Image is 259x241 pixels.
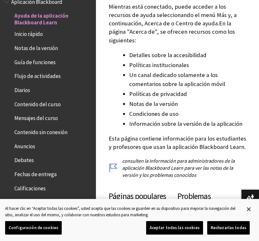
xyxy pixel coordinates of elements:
[14,71,61,80] span: Flujo de actividades
[14,85,30,93] span: Diarios
[14,11,91,26] span: Ayuda de la aplicación Blackboard Learn
[5,221,62,235] button: Configuración de cookies
[129,71,246,89] li: Un canal dedicado solamente a los comentarios sobre la aplicación móvil
[129,119,246,128] li: Información sobre la versión de la aplicación
[129,109,246,118] li: Condiciones de uso
[129,51,246,60] li: Detalles sobre la accesibilidad
[14,113,58,122] span: Mensajes del curso
[14,29,43,38] span: Inicio rápido
[14,197,78,206] span: Almacenamiento en la nube
[109,3,246,45] p: Mientras está conectado, puede acceder a los recursos de ayuda seleccionando el menú Más y, a con...
[14,43,58,51] span: Notas de la versión
[14,57,56,65] span: Guía de funciones
[129,61,246,70] li: Políticas institucionales
[129,90,246,99] li: Políticas de privacidad
[109,134,246,151] p: Esta página contiene información para los estudiantes y profesores que usan la aplicación Blackbo...
[109,157,246,179] p: consulten la Información para administradores de la aplicación Blackboard Learn para ver las nota...
[5,205,241,218] div: Al hacer clic en “Aceptar todas las cookies”, usted acepta que las cookies se guarden en su dispo...
[177,190,240,221] h3: Problemas comunes
[109,190,177,209] h3: Páginas populares
[207,221,250,235] button: Rechazarlas todas
[242,202,256,216] button: Cerrar
[14,169,57,177] span: Fechas de entrega
[14,127,67,135] span: Contenido sin conexión
[129,99,246,108] li: Notas de la versión
[146,221,203,235] button: Aceptar todas las cookies
[14,141,35,150] span: Anuncios
[14,155,34,164] span: Debates
[14,99,61,108] span: Contenido del curso
[14,183,46,192] span: Calificaciones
